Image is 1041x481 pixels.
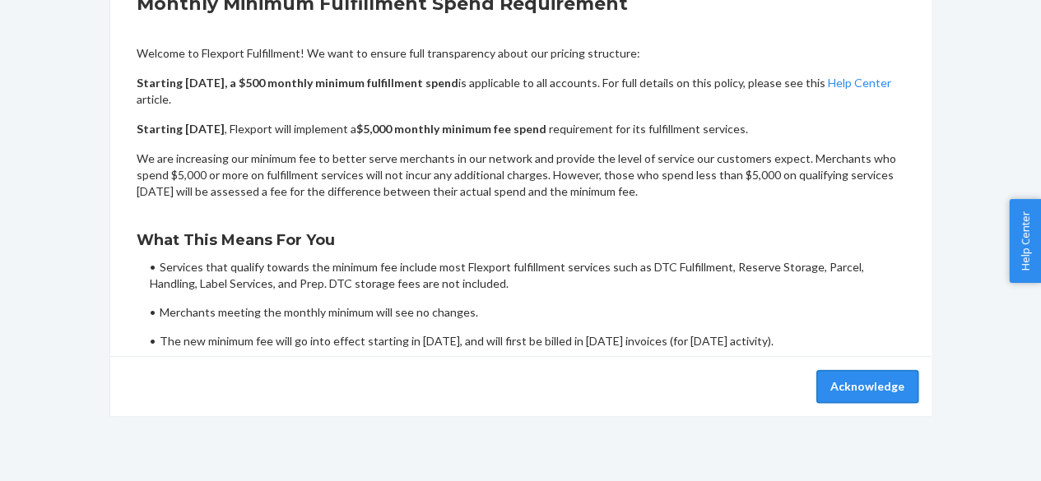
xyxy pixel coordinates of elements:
b: $5,000 monthly minimum fee spend [356,122,546,136]
b: Starting [DATE], a $500 monthly minimum fulfillment spend [137,76,458,90]
p: , Flexport will implement a requirement for its fulfillment services. [137,121,905,137]
li: Merchants meeting the monthly minimum will see no changes. [150,304,905,321]
p: is applicable to all accounts. For full details on this policy, please see this article. [137,75,905,108]
a: Help Center [828,76,891,90]
p: Welcome to Flexport Fulfillment! We want to ensure full transparency about our pricing structure: [137,45,905,62]
li: The new minimum fee will go into effect starting in [DATE], and will first be billed in [DATE] in... [150,333,905,349]
b: Starting [DATE] [137,122,225,136]
button: Help Center [1009,199,1041,283]
li: Services that qualify towards the minimum fee include most Flexport fulfillment services such as ... [150,259,905,292]
h3: What This Means For You [137,229,905,251]
p: We are increasing our minimum fee to better serve merchants in our network and provide the level ... [137,150,905,200]
button: Acknowledge [816,370,918,403]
